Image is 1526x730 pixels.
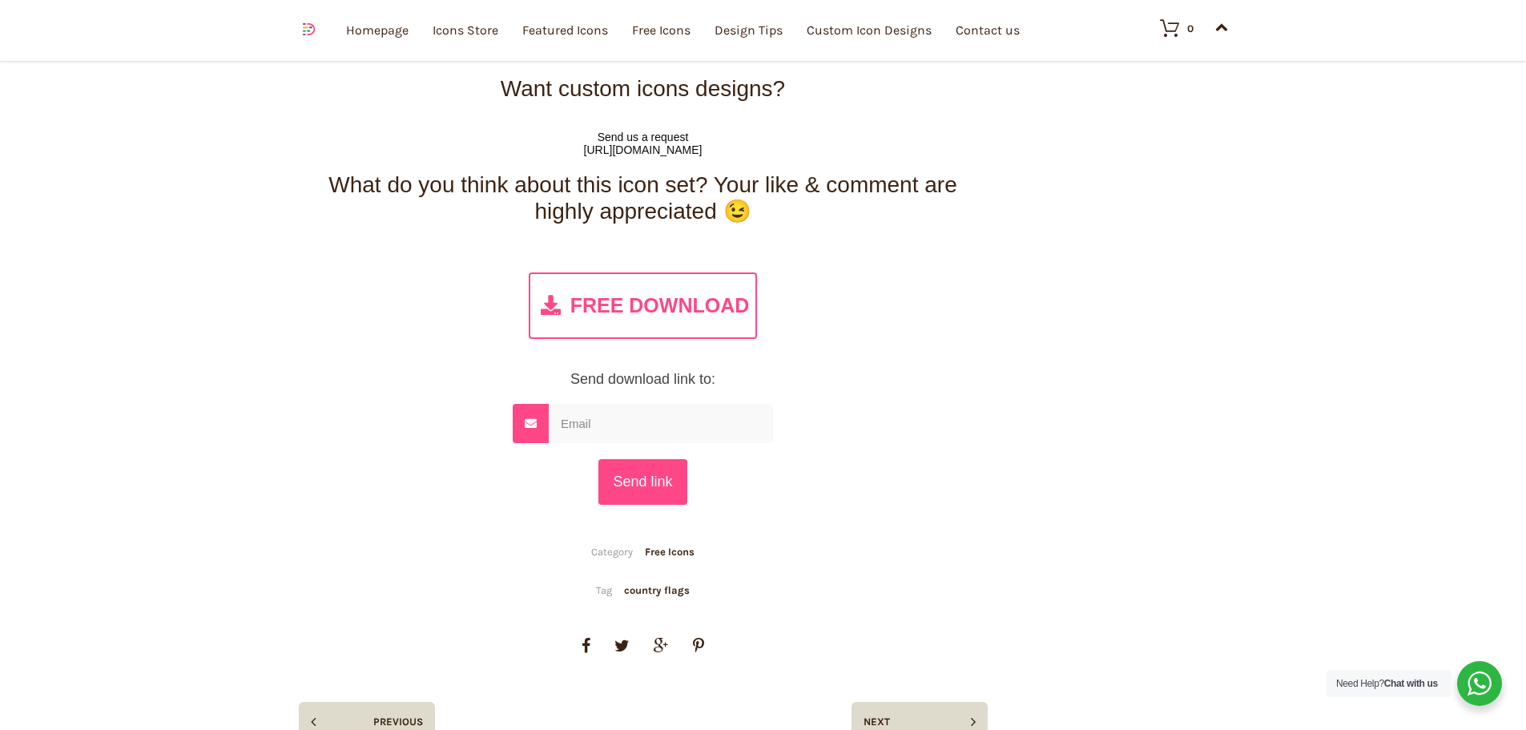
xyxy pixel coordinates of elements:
[549,404,773,443] input: Email
[315,76,972,102] h2: Want custom icons designs?
[1187,23,1194,34] div: 0
[315,172,972,224] h2: What do you think about this icon set? Your like & comment are highly appreciated 😉
[645,545,695,559] a: Free Icons
[1336,678,1438,689] span: Need Help?
[503,371,783,388] p: Send download link to:
[1384,678,1438,689] strong: Chat with us
[299,583,988,598] div: Tag
[570,294,750,317] span: FREE DOWNLOAD
[1144,18,1194,38] a: 0
[624,583,690,598] a: country flags
[299,545,988,559] div: Category
[598,459,686,505] input: Send link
